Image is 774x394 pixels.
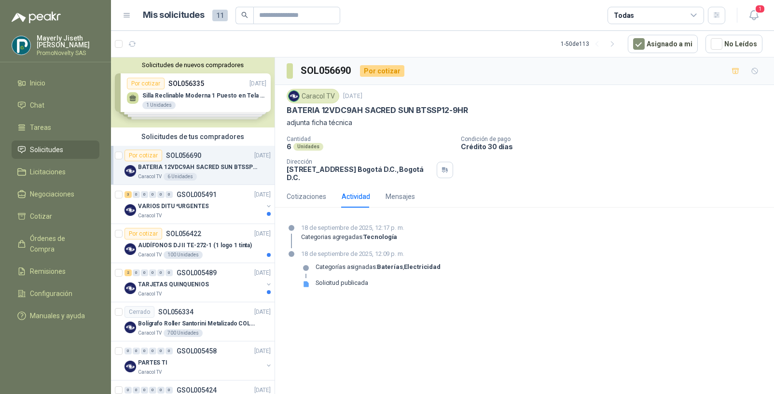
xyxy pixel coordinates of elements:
p: SOL056334 [158,309,193,315]
p: GSOL005424 [177,387,217,394]
button: No Leídos [705,35,762,53]
p: 6 [287,142,291,151]
div: 0 [141,191,148,198]
p: VARIOS DITU *URGENTES [138,202,208,211]
span: Inicio [30,78,45,88]
p: Caracol TV [138,251,162,259]
div: Unidades [293,143,323,151]
a: Licitaciones [12,163,99,181]
p: PromoNovelty SAS [37,50,99,56]
p: BATERIA 12VDC9AH SACRED SUN BTSSP12-9HR [138,163,258,172]
div: Por cotizar [124,150,162,161]
p: [DATE] [343,92,362,101]
span: Chat [30,100,44,111]
h1: Mis solicitudes [143,8,205,22]
strong: Baterías [377,263,402,270]
div: 0 [157,348,165,354]
p: Categorias agregadas: [301,233,404,241]
span: 1 [755,4,765,14]
span: Remisiones [30,266,66,277]
p: [DATE] [254,229,271,239]
p: Cantidad [287,136,453,142]
button: Solicitudes de nuevos compradores [115,61,271,69]
div: 0 [149,348,156,354]
a: Manuales y ayuda [12,307,99,325]
a: Órdenes de Compra [12,229,99,258]
a: 0 0 0 0 0 0 GSOL005458[DATE] Company LogoPARTES TICaracol TV [124,345,273,376]
span: Órdenes de Compra [30,233,90,254]
p: BATERIA 12VDC9AH SACRED SUN BTSSP12-9HR [287,105,468,115]
div: 700 Unidades [164,329,203,337]
p: TARJETAS QUINQUENIOS [138,280,209,289]
p: GSOL005458 [177,348,217,354]
img: Company Logo [124,361,136,372]
p: SOL056690 [166,152,201,159]
p: [DATE] [254,347,271,356]
p: Caracol TV [138,173,162,181]
p: Caracol TV [138,329,162,337]
p: Caracol TV [138,212,162,220]
div: Mensajes [386,191,415,202]
img: Company Logo [124,282,136,294]
p: GSOL005489 [177,269,217,276]
p: 18 de septiembre de 2025, 12:09 p. m. [301,249,441,259]
div: Todas [614,10,634,21]
p: Bolígrafo Roller Santorini Metalizado COLOR MORADO 1logo [138,319,258,328]
a: Chat [12,96,99,114]
p: [STREET_ADDRESS] Bogotá D.C. , Bogotá D.C. [287,165,433,182]
div: Solicitud publicada [316,279,368,287]
p: PARTES TI [138,358,167,367]
p: Mayerly Jiseth [PERSON_NAME] [37,35,99,48]
a: Configuración [12,284,99,303]
div: 0 [149,269,156,276]
p: 18 de septiembre de 2025, 12:17 p. m. [301,223,404,233]
div: 0 [157,269,165,276]
a: 3 0 0 0 0 0 GSOL005491[DATE] Company LogoVARIOS DITU *URGENTESCaracol TV [124,189,273,220]
img: Company Logo [124,165,136,177]
div: 0 [166,348,173,354]
div: 100 Unidades [164,251,203,259]
img: Company Logo [124,204,136,216]
div: 0 [141,348,148,354]
span: Configuración [30,288,72,299]
button: 1 [745,7,762,24]
a: Solicitudes [12,141,99,159]
p: adjunta ficha técnica [287,117,762,128]
div: 0 [166,269,173,276]
div: Cotizaciones [287,191,326,202]
img: Company Logo [289,91,299,101]
div: 0 [141,269,148,276]
div: 3 [124,191,132,198]
span: Solicitudes [30,144,63,155]
a: Por cotizarSOL056422[DATE] Company LogoAUDÍFONOS DJ II TE-272-1 (1 logo 1 tinta)Caracol TV100 Uni... [111,224,275,263]
p: [DATE] [254,151,271,160]
a: 2 0 0 0 0 0 GSOL005489[DATE] Company LogoTARJETAS QUINQUENIOSCaracol TV [124,267,273,298]
div: 0 [133,348,140,354]
span: search [241,12,248,18]
a: Negociaciones [12,185,99,203]
img: Logo peakr [12,12,61,23]
p: AUDÍFONOS DJ II TE-272-1 (1 logo 1 tinta) [138,241,252,250]
p: SOL056422 [166,230,201,237]
strong: Electricidad [404,263,441,270]
a: Cotizar [12,207,99,225]
div: Cerrado [124,306,154,318]
strong: Tecnología [363,233,397,240]
div: 0 [133,191,140,198]
img: Company Logo [124,322,136,333]
span: Licitaciones [30,167,66,177]
span: Cotizar [30,211,52,222]
img: Company Logo [124,243,136,255]
div: 0 [133,269,140,276]
div: Por cotizar [124,228,162,239]
div: 0 [166,191,173,198]
h3: SOL056690 [301,63,352,78]
div: 0 [157,191,165,198]
span: Negociaciones [30,189,74,199]
div: 1 - 50 de 113 [561,36,620,52]
a: Tareas [12,118,99,137]
button: Asignado a mi [628,35,698,53]
div: Solicitudes de nuevos compradoresPor cotizarSOL056335[DATE] Silla Reclinable Moderna 1 Puesto en ... [111,57,275,127]
div: Solicitudes de tus compradores [111,127,275,146]
div: 0 [149,387,156,394]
